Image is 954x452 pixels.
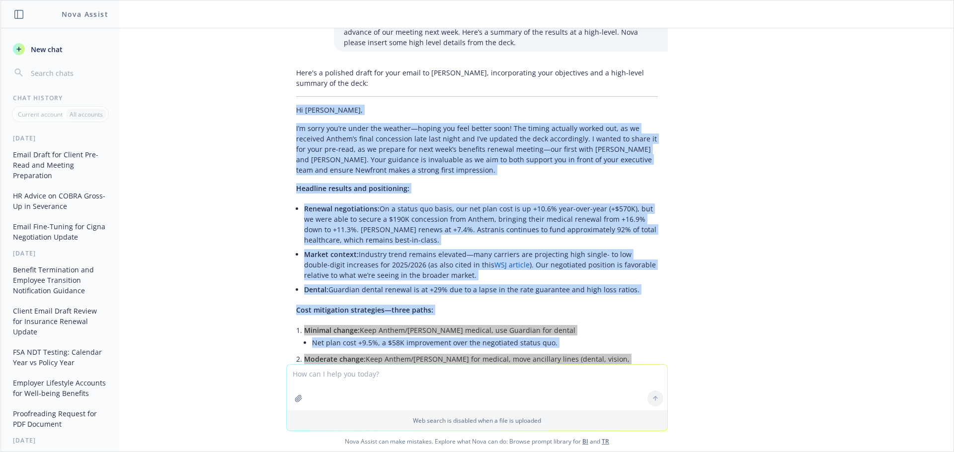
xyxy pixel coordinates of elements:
[9,40,112,58] button: New chat
[9,375,112,401] button: Employer Lifestyle Accounts for Well-being Benefits
[1,94,120,102] div: Chat History
[304,325,360,335] span: Minimal change:
[1,436,120,445] div: [DATE]
[304,323,658,352] li: Keep Anthem/[PERSON_NAME] medical, use Guardian for dental
[4,431,950,452] span: Nova Assist can make mistakes. Explore what Nova can do: Browse prompt library for and
[296,67,658,88] p: Here's a polished draft for your email to [PERSON_NAME], incorporating your objectives and a high...
[9,344,112,371] button: FSA NDT Testing: Calendar Year vs Policy Year
[304,285,328,294] span: Dental:
[1,134,120,142] div: [DATE]
[29,44,63,55] span: New chat
[296,184,409,193] span: Headline results and positioning:
[9,188,112,214] button: HR Advice on COBRA Gross-Up in Severance
[9,405,112,432] button: Proofreading Request for PDF Document
[1,249,120,258] div: [DATE]
[29,66,108,80] input: Search chats
[312,335,658,350] li: Net plan cost +9.5%, a $58K improvement over the negotiated status quo.
[296,305,433,315] span: Cost mitigation strategies—three paths:
[304,204,380,213] span: Renewal negotiations:
[494,260,530,269] a: WSJ article
[304,250,359,259] span: Market context:
[9,261,112,299] button: Benefit Termination and Employee Transition Notification Guidance
[9,146,112,184] button: Email Draft for Client Pre-Read and Meeting Preparation
[304,201,658,247] li: On a status quo basis, our net plan cost is up +10.6% year-over-year (+$570K), but we were able t...
[304,354,366,364] span: Moderate change:
[304,247,658,282] li: Industry trend remains elevated—many carriers are projecting high single- to low double-digit inc...
[293,416,661,425] p: Web search is disabled when a file is uploaded
[602,437,609,446] a: TR
[304,352,658,401] li: Keep Anthem/[PERSON_NAME] for medical, move ancillary lines (dental, vision, life/disability) to ...
[18,110,63,119] p: Current account
[9,218,112,245] button: Email Fine-Tuning for Cigna Negotiation Update
[296,105,658,115] p: Hi [PERSON_NAME],
[62,9,108,19] h1: Nova Assist
[9,303,112,340] button: Client Email Draft Review for Insurance Renewal Update
[70,110,103,119] p: All accounts
[304,282,658,297] li: Guardian dental renewal is at +29% due to a lapse in the rate guarantee and high loss ratios.
[582,437,588,446] a: BI
[296,123,658,175] p: I’m sorry you’re under the weather—hoping you feel better soon! The timing actually worked out, a...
